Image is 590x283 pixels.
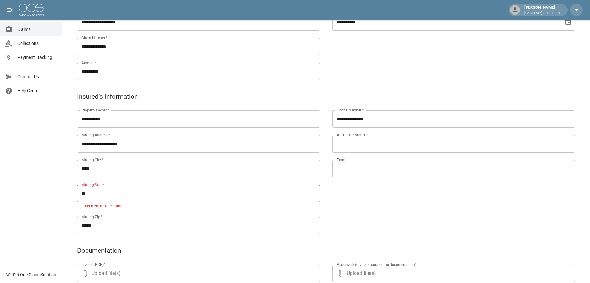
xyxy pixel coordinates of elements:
[17,40,57,47] span: Collections
[6,271,56,278] div: © 2025 One Claim Solution
[337,132,368,138] label: Alt. Phone Number
[17,87,57,94] span: Help Center
[4,4,16,16] button: open drawer
[337,107,364,113] label: Phone Number
[81,214,103,219] label: Mailing Zip
[81,35,107,40] label: Claim Number
[562,16,574,28] button: Choose date, selected date is Aug 1, 2025
[337,157,346,163] label: Email
[524,11,561,16] p: [US_STATE] Restoration
[347,265,559,282] span: Upload file(s)
[81,182,106,187] label: Mailing State
[81,107,109,113] label: Property Owner
[81,60,97,65] label: Amount
[81,262,105,267] label: Invoice (PDF)*
[81,203,316,210] p: Enter a valid state name.
[17,73,57,80] span: Contact Us
[19,4,44,16] img: ocs-logo-white-transparent.png
[81,132,110,138] label: Mailing Address
[81,157,104,163] label: Mailing City
[91,265,303,282] span: Upload file(s)
[17,26,57,33] span: Claims
[17,54,57,61] span: Payment Tracking
[522,4,564,16] div: [PERSON_NAME]
[337,262,416,267] label: Paperwork (dry logs, supporting documentation)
